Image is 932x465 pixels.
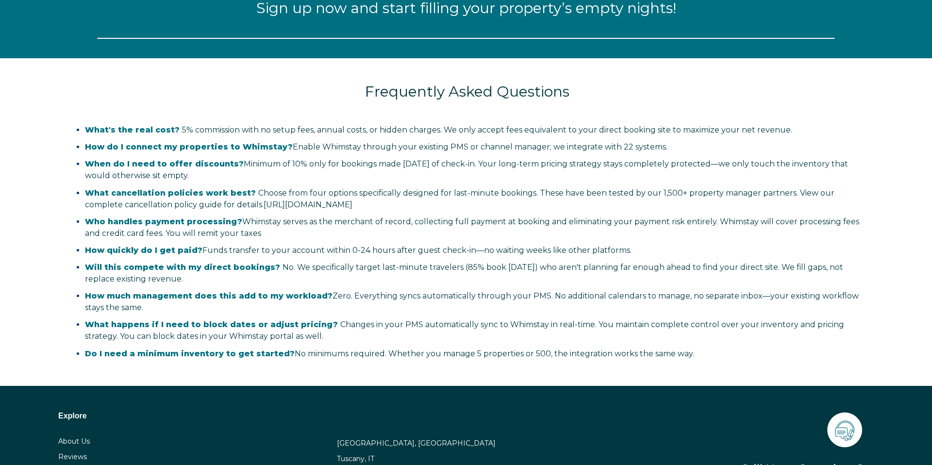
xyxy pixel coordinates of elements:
span: Enable Whimstay through your existing PMS or channel manager; we integrate with 22 systems. [85,142,667,151]
a: About Us [58,437,90,446]
span: What's the real cost? [85,125,180,134]
span: Changes in your PMS automatically sync to Whimstay in real-time. You maintain complete control ov... [85,320,844,341]
span: No minimums required. Whether you manage 5 properties or 500, the integration works the same way. [85,349,694,358]
span: Will this compete with my direct bookings? [85,263,280,272]
span: Explore [58,412,87,420]
span: Whimstay serves as the merchant of record, collecting full payment at booking and eliminating you... [85,217,859,238]
a: Tuscany, IT [337,454,374,463]
span: 5% commission with no setup fees, annual costs, or hidden charges. We only accept fees equivalent... [85,125,792,134]
span: Choose from four options specifically designed for last-minute bookings. These have been tested b... [85,188,834,209]
span: Zero. Everything syncs automatically through your PMS. No additional calendars to manage, no sepa... [85,291,859,312]
span: No. We specifically target last-minute travelers (85% book [DATE]) who aren't planning far enough... [85,263,843,283]
span: What cancellation policies work best? [85,188,256,198]
strong: Who handles payment processing? [85,217,242,226]
strong: How quickly do I get paid? [85,246,202,255]
span: What happens if I need to block dates or adjust pricing? [85,320,338,329]
a: Vínculo https://salespage.whimstay.com/cancellation-policy-options [264,200,352,209]
img: icons-21 [825,410,864,449]
span: Frequently Asked Questions [365,83,569,100]
strong: When do I need to offer discounts? [85,159,244,168]
span: only for bookings made [DATE] of check-in. Your long-term pricing strategy stays completely prote... [85,159,848,180]
span: Minimum of 10% [244,159,307,168]
a: [GEOGRAPHIC_DATA], [GEOGRAPHIC_DATA] [337,439,496,448]
strong: How do I connect my properties to Whimstay? [85,142,293,151]
strong: How much management does this add to my workload? [85,291,333,300]
a: Reviews [58,452,87,461]
strong: Do I need a minimum inventory to get started? [85,349,295,358]
span: Funds transfer to your account within 0-24 hours after guest check-in—no waiting weeks like other... [85,246,632,255]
